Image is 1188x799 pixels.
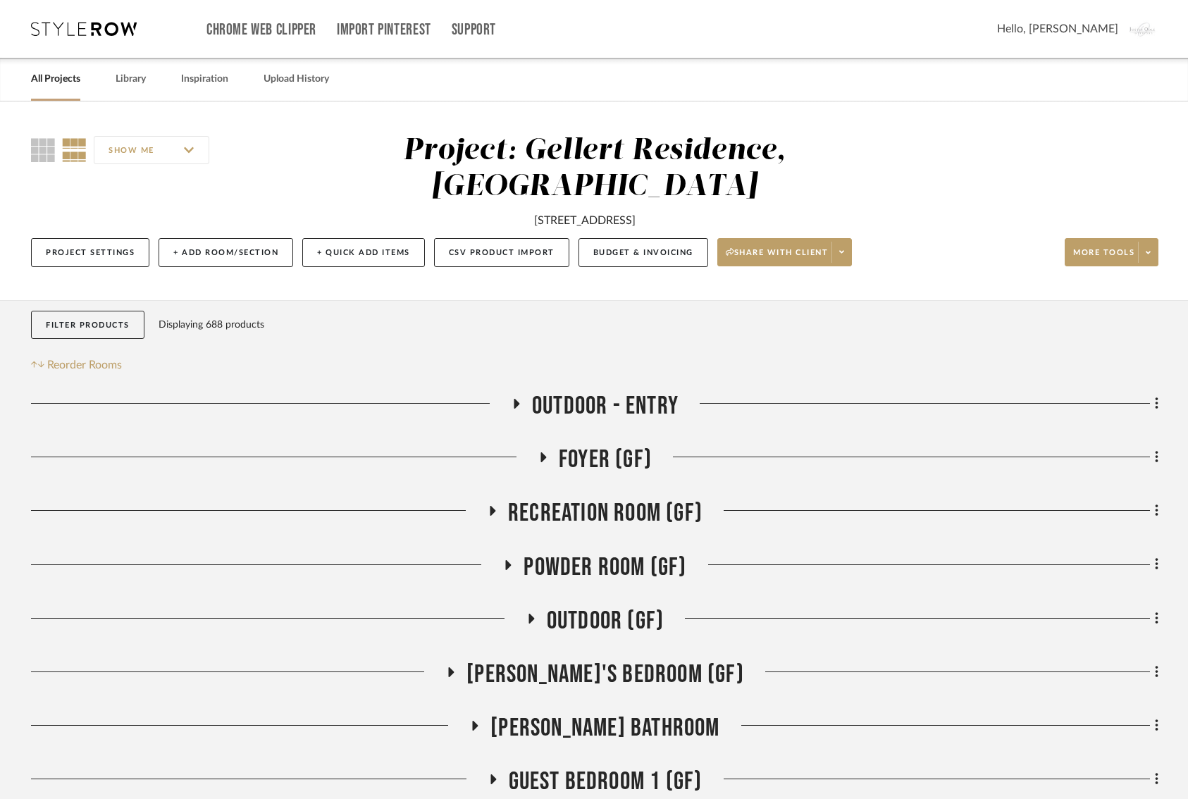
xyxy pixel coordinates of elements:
[31,238,149,267] button: Project Settings
[302,238,425,267] button: + Quick Add Items
[578,238,708,267] button: Budget & Invoicing
[47,357,122,373] span: Reorder Rooms
[452,24,496,36] a: Support
[508,498,703,528] span: Recreation Room (GF)
[1073,247,1134,268] span: More tools
[116,70,146,89] a: Library
[490,713,719,743] span: [PERSON_NAME] Bathroom
[726,247,829,268] span: Share with client
[159,311,264,339] div: Displaying 688 products
[534,212,636,229] div: [STREET_ADDRESS]
[1129,14,1158,44] img: avatar
[31,357,122,373] button: Reorder Rooms
[466,659,744,690] span: [PERSON_NAME]'s Bedroom (GF)
[337,24,431,36] a: Import Pinterest
[559,445,652,475] span: Foyer (GF)
[31,311,144,340] button: Filter Products
[403,136,786,202] div: Project: Gellert Residence, [GEOGRAPHIC_DATA]
[524,552,686,583] span: Powder Room (GF)
[532,391,679,421] span: Outdoor - Entry
[997,20,1118,37] span: Hello, [PERSON_NAME]
[717,238,853,266] button: Share with client
[509,767,703,797] span: Guest Bedroom 1 (GF)
[547,606,664,636] span: Outdoor (GF)
[31,70,80,89] a: All Projects
[434,238,569,267] button: CSV Product Import
[181,70,228,89] a: Inspiration
[264,70,329,89] a: Upload History
[1065,238,1158,266] button: More tools
[159,238,293,267] button: + Add Room/Section
[206,24,316,36] a: Chrome Web Clipper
